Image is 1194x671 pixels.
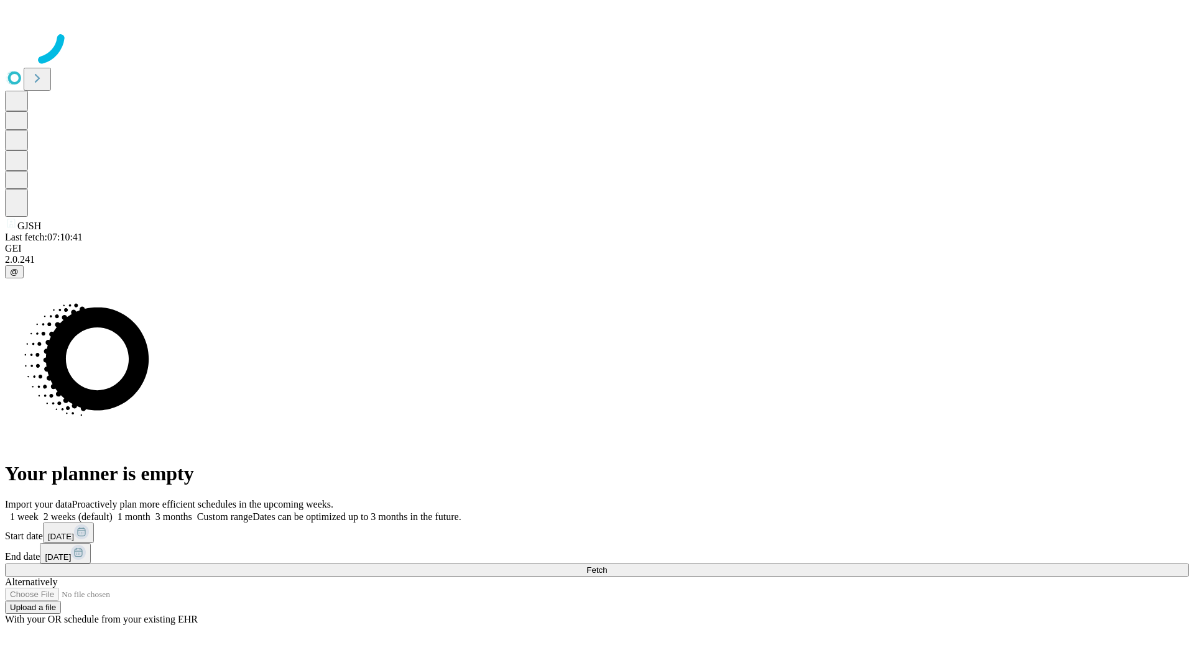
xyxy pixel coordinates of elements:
[72,499,333,509] span: Proactively plan more efficient schedules in the upcoming weeks.
[17,221,41,231] span: GJSH
[44,511,113,522] span: 2 weeks (default)
[5,523,1189,543] div: Start date
[5,462,1189,485] h1: Your planner is empty
[10,511,39,522] span: 1 week
[10,267,19,276] span: @
[5,564,1189,577] button: Fetch
[43,523,94,543] button: [DATE]
[5,614,198,624] span: With your OR schedule from your existing EHR
[5,543,1189,564] div: End date
[5,577,57,587] span: Alternatively
[45,552,71,562] span: [DATE]
[5,499,72,509] span: Import your data
[5,601,61,614] button: Upload a file
[5,265,24,278] button: @
[5,254,1189,265] div: 2.0.241
[5,243,1189,254] div: GEI
[252,511,461,522] span: Dates can be optimized up to 3 months in the future.
[155,511,192,522] span: 3 months
[40,543,91,564] button: [DATE]
[48,532,74,541] span: [DATE]
[586,565,607,575] span: Fetch
[118,511,150,522] span: 1 month
[197,511,252,522] span: Custom range
[5,232,83,242] span: Last fetch: 07:10:41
